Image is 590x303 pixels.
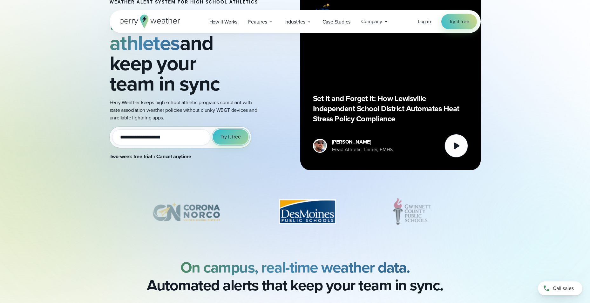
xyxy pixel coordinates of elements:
[141,196,231,227] div: 4 of 12
[147,259,443,294] h2: Automated alerts that keep your team in sync.
[262,196,352,227] div: 5 of 12
[262,196,352,227] img: Des-Moines-Public-Schools.svg
[332,146,393,153] div: Head Athletic Trainer, FMHS
[110,8,245,58] strong: Protect student athletes
[248,18,267,26] span: Features
[449,18,469,25] span: Try it free
[110,99,258,122] p: Perry Weather keeps high school athletic programs compliant with state association weather polici...
[553,285,574,292] span: Call sales
[538,281,582,295] a: Call sales
[472,196,515,227] img: Lewisville ISD logo
[313,93,468,124] p: Set It and Forget It: How Lewisville Independent School District Automates Heat Stress Policy Com...
[317,15,356,28] a: Case Studies
[383,196,442,227] div: 6 of 12
[220,133,241,141] span: Try it free
[209,18,238,26] span: How it Works
[284,18,305,26] span: Industries
[361,18,382,25] span: Company
[110,153,191,160] strong: Two-week free trial • Cancel anytime
[110,196,481,231] div: slideshow
[180,256,410,279] strong: On campus, real-time weather data.
[332,138,393,146] div: [PERSON_NAME]
[141,196,231,227] img: Corona-Norco-Unified-School-District.svg
[63,196,111,227] img: Colorado-Springs-School-District.svg
[383,196,442,227] img: Gwinnett-County-Public-Schools.svg
[418,18,431,25] a: Log in
[322,18,351,26] span: Case Studies
[110,12,258,94] h2: and keep your team in sync
[63,196,111,227] div: 3 of 12
[441,14,477,29] a: Try it free
[213,129,248,145] button: Try it free
[472,196,515,227] div: 7 of 12
[204,15,243,28] a: How it Works
[314,140,326,152] img: cody-henschke-headshot
[313,3,332,17] img: Lewisville ISD logo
